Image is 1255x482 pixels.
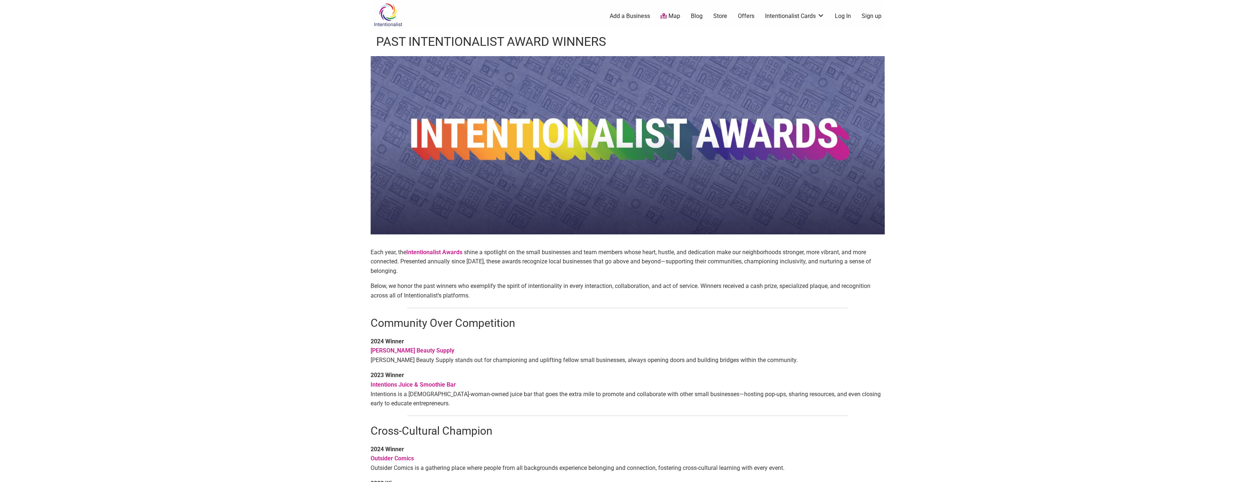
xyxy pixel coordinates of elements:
a: [PERSON_NAME] Beauty Supply [371,347,454,354]
strong: 2023 Winner [371,372,404,379]
a: Sign up [862,12,881,20]
h2: Cross-Cultural Champion [371,423,885,439]
strong: 2024 Winner [371,338,404,345]
a: Offers [738,12,754,20]
h2: Community Over Competition [371,315,885,331]
a: Intentionalist Awards [406,249,464,256]
p: Outsider Comics is a gathering place where people from all backgrounds experience belonging and c... [371,445,885,473]
strong: 2024 Winner [371,446,404,453]
a: Log In [835,12,851,20]
p: Each year, the shine a spotlight on the small businesses and team members whose heart, hustle, an... [371,248,885,276]
p: Below, we honor the past winners who exemplify the spirit of intentionality in every interaction,... [371,281,885,300]
a: Intentions Juice & Smoothie Bar [371,381,456,388]
p: [PERSON_NAME] Beauty Supply stands out for championing and uplifting fellow small businesses, alw... [371,337,885,365]
img: Intentionalist [371,3,405,27]
a: Outsider Comics [371,455,414,462]
a: Map [660,12,680,21]
a: Blog [691,12,703,20]
h1: Past Intentionalist Award Winners [376,33,606,51]
a: Store [713,12,727,20]
strong: Intentionalist Awards [406,249,462,256]
a: Intentionalist Cards [765,12,825,20]
a: Add a Business [610,12,650,20]
p: Intentions is a [DEMOGRAPHIC_DATA]-woman-owned juice bar that goes the extra mile to promote and ... [371,370,885,408]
